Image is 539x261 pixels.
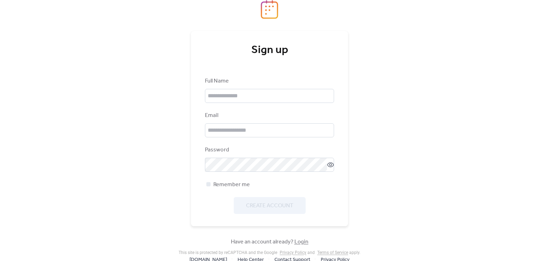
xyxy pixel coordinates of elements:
[205,146,333,154] div: Password
[205,111,333,120] div: Email
[294,236,308,247] a: Login
[231,238,308,246] span: Have an account already?
[205,77,333,85] div: Full Name
[205,43,334,57] div: Sign up
[317,250,348,255] a: Terms of Service
[280,250,306,255] a: Privacy Policy
[179,250,360,255] div: This site is protected by reCAPTCHA and the Google and apply .
[213,181,250,189] span: Remember me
